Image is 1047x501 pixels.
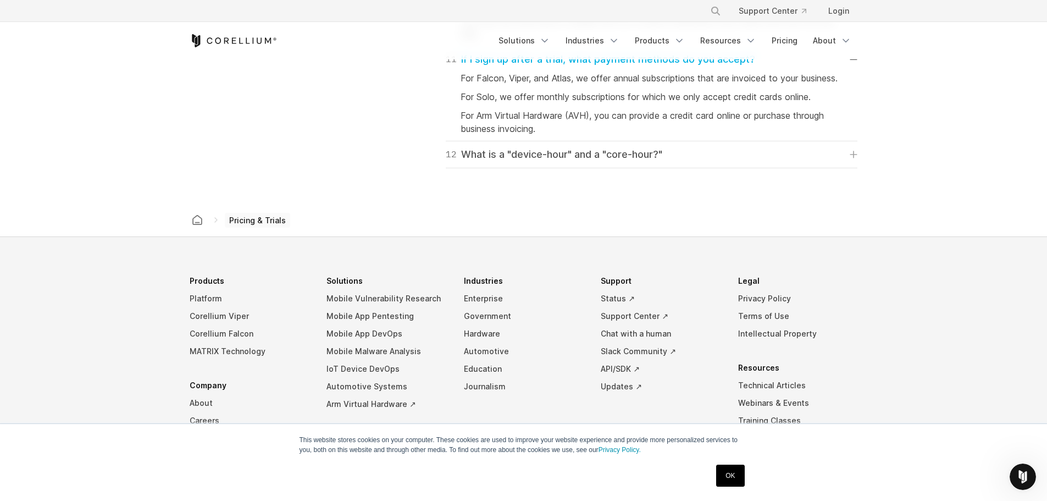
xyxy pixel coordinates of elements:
[464,378,584,395] a: Journalism
[464,343,584,360] a: Automotive
[601,343,721,360] a: Slack Community ↗
[326,360,446,378] a: IoT Device DevOps
[738,394,858,412] a: Webinars & Events
[326,395,446,413] a: Arm Virtual Hardware ↗
[326,325,446,343] a: Mobile App DevOps
[601,307,721,325] a: Support Center ↗
[716,465,744,487] a: OK
[461,109,843,135] p: For Arm Virtual Hardware (AVH), you can provide a credit card online or purchase through business...
[190,307,309,325] a: Corellium Viper
[326,307,446,325] a: Mobile App Pentesting
[628,31,691,51] a: Products
[601,360,721,378] a: API/SDK ↗
[806,31,858,51] a: About
[446,147,857,162] a: 12What is a "device-hour" and a "core-hour?"
[492,31,557,51] a: Solutions
[697,1,858,21] div: Navigation Menu
[190,290,309,307] a: Platform
[446,147,662,162] div: What is a "device-hour" and a "core-hour?"
[464,307,584,325] a: Government
[706,1,725,21] button: Search
[300,435,748,455] p: This website stores cookies on your computer. These cookies are used to improve your website expe...
[446,52,857,67] a: 11If I sign up after a trial, what payment methods do you accept?
[190,412,309,430] a: Careers
[326,378,446,395] a: Automotive Systems
[559,31,626,51] a: Industries
[225,213,290,228] span: Pricing & Trials
[738,412,858,430] a: Training Classes
[187,212,207,228] a: Corellium home
[190,343,309,360] a: MATRIX Technology
[446,52,755,67] div: If I sign up after a trial, what payment methods do you accept?
[819,1,858,21] a: Login
[694,31,763,51] a: Resources
[190,34,277,47] a: Corellium Home
[461,71,843,85] p: For Falcon, Viper, and Atlas, we offer annual subscriptions that are invoiced to your business.
[601,325,721,343] a: Chat with a human
[738,325,858,343] a: Intellectual Property
[730,1,815,21] a: Support Center
[601,378,721,395] a: Updates ↗
[738,377,858,394] a: Technical Articles
[446,147,457,162] span: 12
[601,290,721,307] a: Status ↗
[190,394,309,412] a: About
[464,325,584,343] a: Hardware
[464,290,584,307] a: Enterprise
[1010,464,1036,490] iframe: Intercom live chat
[599,446,641,454] a: Privacy Policy.
[190,325,309,343] a: Corellium Falcon
[446,52,457,67] span: 11
[492,31,858,51] div: Navigation Menu
[765,31,804,51] a: Pricing
[461,90,843,103] p: For Solo, we offer monthly subscriptions for which we only accept credit cards online.
[326,343,446,360] a: Mobile Malware Analysis
[326,290,446,307] a: Mobile Vulnerability Research
[738,307,858,325] a: Terms of Use
[464,360,584,378] a: Education
[738,290,858,307] a: Privacy Policy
